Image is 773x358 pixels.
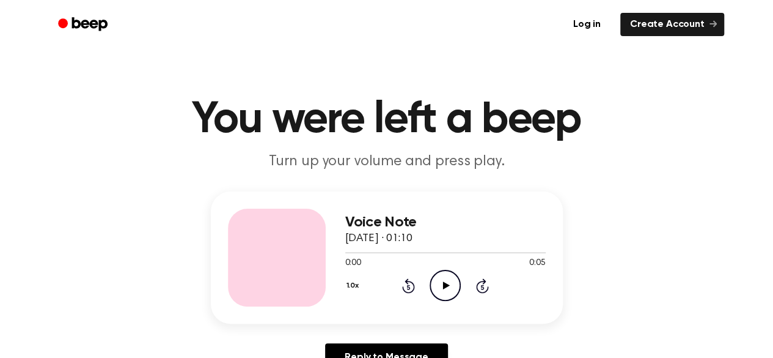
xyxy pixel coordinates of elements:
[529,257,545,270] span: 0:05
[74,98,700,142] h1: You were left a beep
[345,257,361,270] span: 0:00
[620,13,724,36] a: Create Account
[345,214,546,231] h3: Voice Note
[561,10,613,39] a: Log in
[345,275,364,296] button: 1.0x
[345,233,412,244] span: [DATE] · 01:10
[152,152,621,172] p: Turn up your volume and press play.
[49,13,119,37] a: Beep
